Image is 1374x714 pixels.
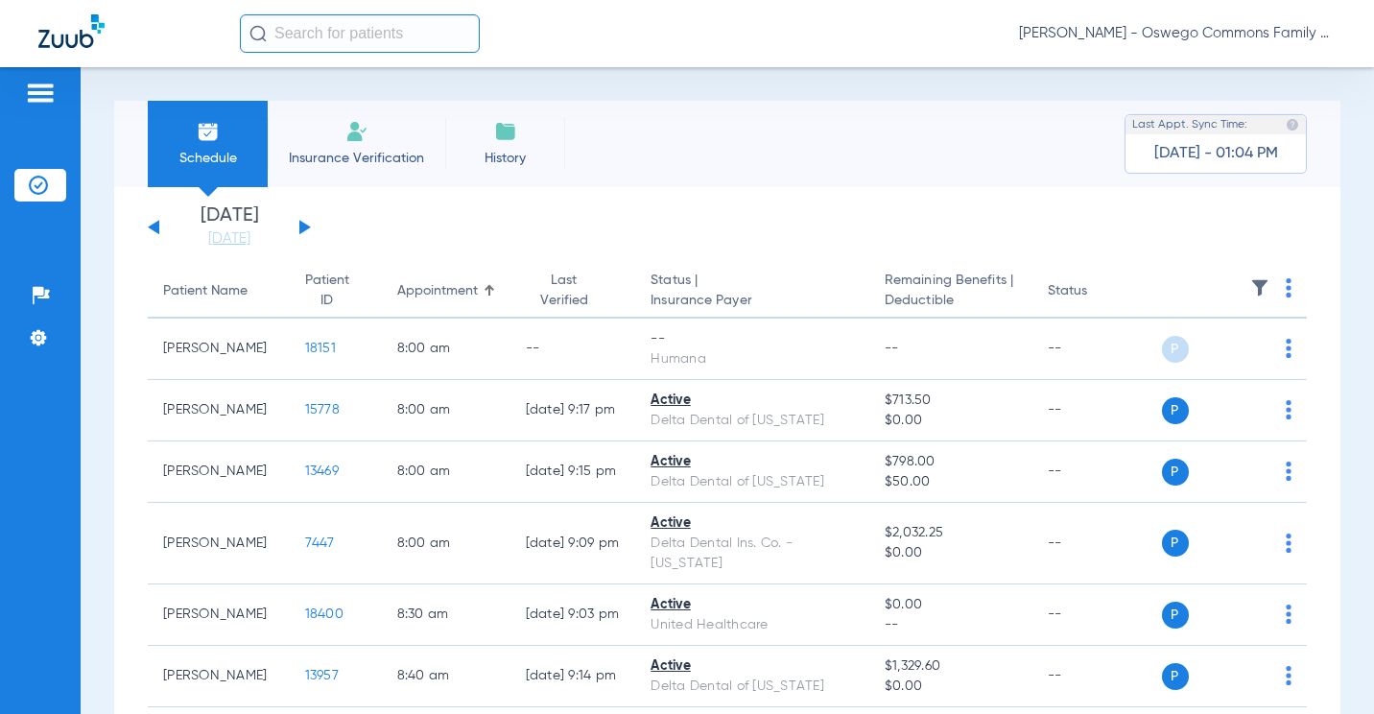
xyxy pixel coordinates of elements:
[1286,339,1291,358] img: group-dot-blue.svg
[885,615,1017,635] span: --
[172,206,287,249] li: [DATE]
[148,584,290,646] td: [PERSON_NAME]
[510,503,636,584] td: [DATE] 9:09 PM
[162,149,253,168] span: Schedule
[510,380,636,441] td: [DATE] 9:17 PM
[510,319,636,380] td: --
[885,411,1017,431] span: $0.00
[305,403,340,416] span: 15778
[1162,459,1189,486] span: P
[1154,144,1278,163] span: [DATE] - 01:04 PM
[1032,646,1162,707] td: --
[305,464,339,478] span: 13469
[651,677,854,697] div: Delta Dental of [US_STATE]
[382,319,510,380] td: 8:00 AM
[651,472,854,492] div: Delta Dental of [US_STATE]
[510,646,636,707] td: [DATE] 9:14 PM
[38,14,105,48] img: Zuub Logo
[397,281,495,301] div: Appointment
[885,543,1017,563] span: $0.00
[305,536,335,550] span: 7447
[305,607,343,621] span: 18400
[240,14,480,53] input: Search for patients
[148,441,290,503] td: [PERSON_NAME]
[651,349,854,369] div: Humana
[869,265,1032,319] th: Remaining Benefits |
[1250,278,1269,297] img: filter.svg
[1162,663,1189,690] span: P
[1032,584,1162,646] td: --
[345,120,368,143] img: Manual Insurance Verification
[510,584,636,646] td: [DATE] 9:03 PM
[651,615,854,635] div: United Healthcare
[651,656,854,677] div: Active
[1162,397,1189,424] span: P
[163,281,248,301] div: Patient Name
[305,342,336,355] span: 18151
[305,271,367,311] div: Patient ID
[1286,605,1291,624] img: group-dot-blue.svg
[382,380,510,441] td: 8:00 AM
[163,281,274,301] div: Patient Name
[148,503,290,584] td: [PERSON_NAME]
[1162,530,1189,557] span: P
[651,452,854,472] div: Active
[651,534,854,574] div: Delta Dental Ins. Co. - [US_STATE]
[1019,24,1336,43] span: [PERSON_NAME] - Oswego Commons Family Dental
[1032,503,1162,584] td: --
[885,523,1017,543] span: $2,032.25
[1132,115,1247,134] span: Last Appt. Sync Time:
[1286,534,1291,553] img: group-dot-blue.svg
[397,281,478,301] div: Appointment
[885,452,1017,472] span: $798.00
[651,513,854,534] div: Active
[885,677,1017,697] span: $0.00
[885,595,1017,615] span: $0.00
[885,291,1017,311] span: Deductible
[382,441,510,503] td: 8:00 AM
[148,319,290,380] td: [PERSON_NAME]
[885,342,899,355] span: --
[305,271,349,311] div: Patient ID
[282,149,431,168] span: Insurance Verification
[1286,666,1291,685] img: group-dot-blue.svg
[1286,118,1299,131] img: last sync help info
[526,271,621,311] div: Last Verified
[382,503,510,584] td: 8:00 AM
[885,656,1017,677] span: $1,329.60
[1032,265,1162,319] th: Status
[651,391,854,411] div: Active
[382,584,510,646] td: 8:30 AM
[510,441,636,503] td: [DATE] 9:15 PM
[494,120,517,143] img: History
[25,82,56,105] img: hamburger-icon
[526,271,604,311] div: Last Verified
[1162,336,1189,363] span: P
[148,646,290,707] td: [PERSON_NAME]
[249,25,267,42] img: Search Icon
[651,595,854,615] div: Active
[1286,400,1291,419] img: group-dot-blue.svg
[651,411,854,431] div: Delta Dental of [US_STATE]
[885,472,1017,492] span: $50.00
[651,329,854,349] div: --
[460,149,551,168] span: History
[1286,278,1291,297] img: group-dot-blue.svg
[1032,380,1162,441] td: --
[885,391,1017,411] span: $713.50
[172,229,287,249] a: [DATE]
[305,669,339,682] span: 13957
[1286,462,1291,481] img: group-dot-blue.svg
[148,380,290,441] td: [PERSON_NAME]
[651,291,854,311] span: Insurance Payer
[1032,441,1162,503] td: --
[1162,602,1189,629] span: P
[635,265,869,319] th: Status |
[197,120,220,143] img: Schedule
[1032,319,1162,380] td: --
[382,646,510,707] td: 8:40 AM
